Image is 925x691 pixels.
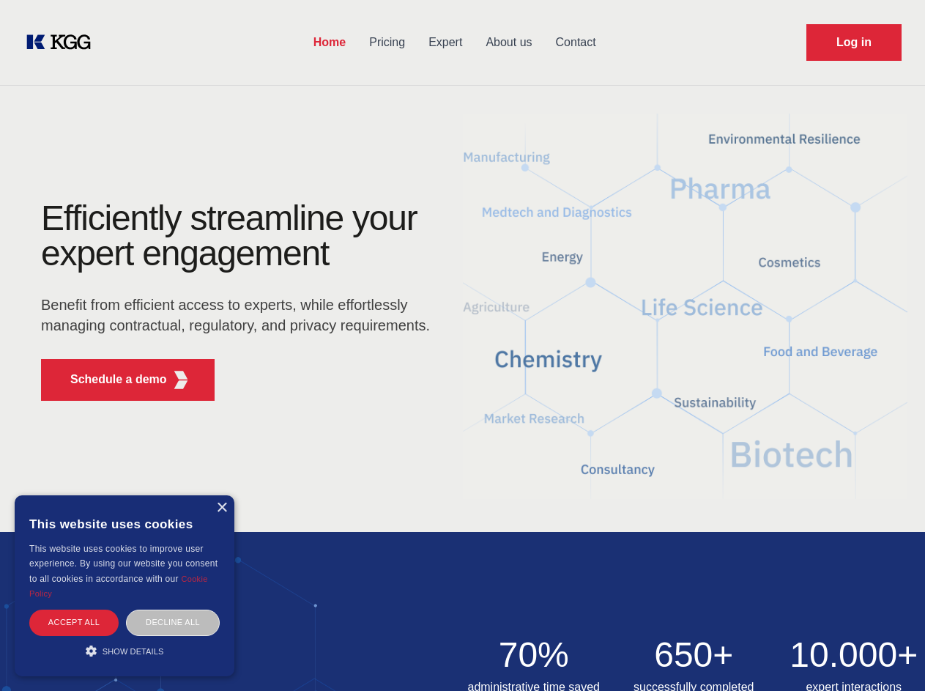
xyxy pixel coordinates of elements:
a: Request Demo [806,24,902,61]
button: Schedule a demoKGG Fifth Element RED [41,359,215,401]
a: Cookie Policy [29,574,208,598]
span: This website uses cookies to improve user experience. By using our website you consent to all coo... [29,544,218,584]
div: Show details [29,643,220,658]
h2: 650+ [623,638,765,673]
div: Accept all [29,610,119,635]
a: Contact [544,23,608,62]
div: This website uses cookies [29,506,220,542]
a: About us [474,23,543,62]
a: Expert [417,23,474,62]
h1: Efficiently streamline your expert engagement [41,201,439,271]
h2: 70% [463,638,606,673]
img: KGG Fifth Element RED [172,371,190,389]
span: Show details [103,647,164,656]
div: Close [216,503,227,514]
a: Pricing [357,23,417,62]
a: Home [302,23,357,62]
iframe: Chat Widget [852,621,925,691]
div: Decline all [126,610,220,635]
p: Benefit from efficient access to experts, while effortlessly managing contractual, regulatory, an... [41,295,439,336]
img: KGG Fifth Element RED [463,95,908,517]
a: KOL Knowledge Platform: Talk to Key External Experts (KEE) [23,31,103,54]
p: Schedule a demo [70,371,167,388]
